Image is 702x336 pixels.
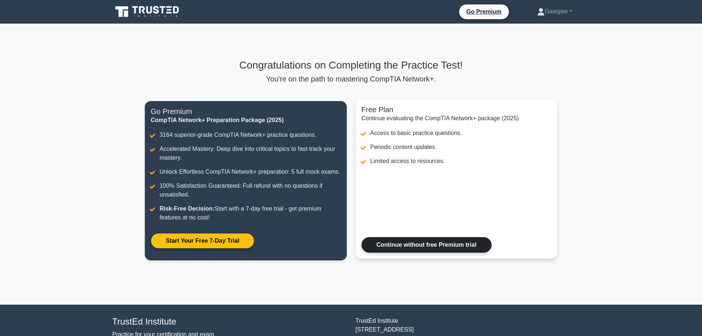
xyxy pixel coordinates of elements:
[151,233,254,249] a: Start Your Free 7-Day Trial
[462,7,506,16] a: Go Premium
[145,59,557,72] h3: Congratulations on Completing the Practice Test!
[362,237,492,253] a: Continue without free Premium trial
[112,316,347,327] h4: TrustEd Institute
[145,75,557,83] p: You're on the path to mastering CompTIA Network+.
[520,4,590,19] a: Gawgaw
